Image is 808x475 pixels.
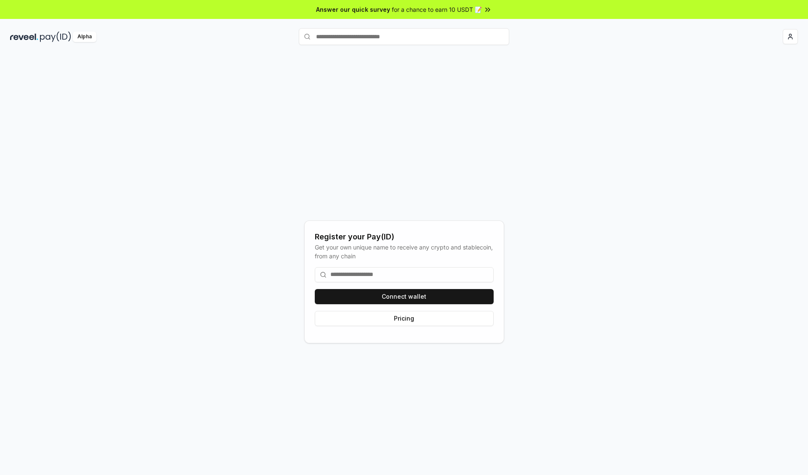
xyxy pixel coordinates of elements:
button: Pricing [315,311,494,326]
img: reveel_dark [10,32,38,42]
span: for a chance to earn 10 USDT 📝 [392,5,482,14]
div: Get your own unique name to receive any crypto and stablecoin, from any chain [315,243,494,260]
img: pay_id [40,32,71,42]
button: Connect wallet [315,289,494,304]
div: Alpha [73,32,96,42]
span: Answer our quick survey [316,5,390,14]
div: Register your Pay(ID) [315,231,494,243]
